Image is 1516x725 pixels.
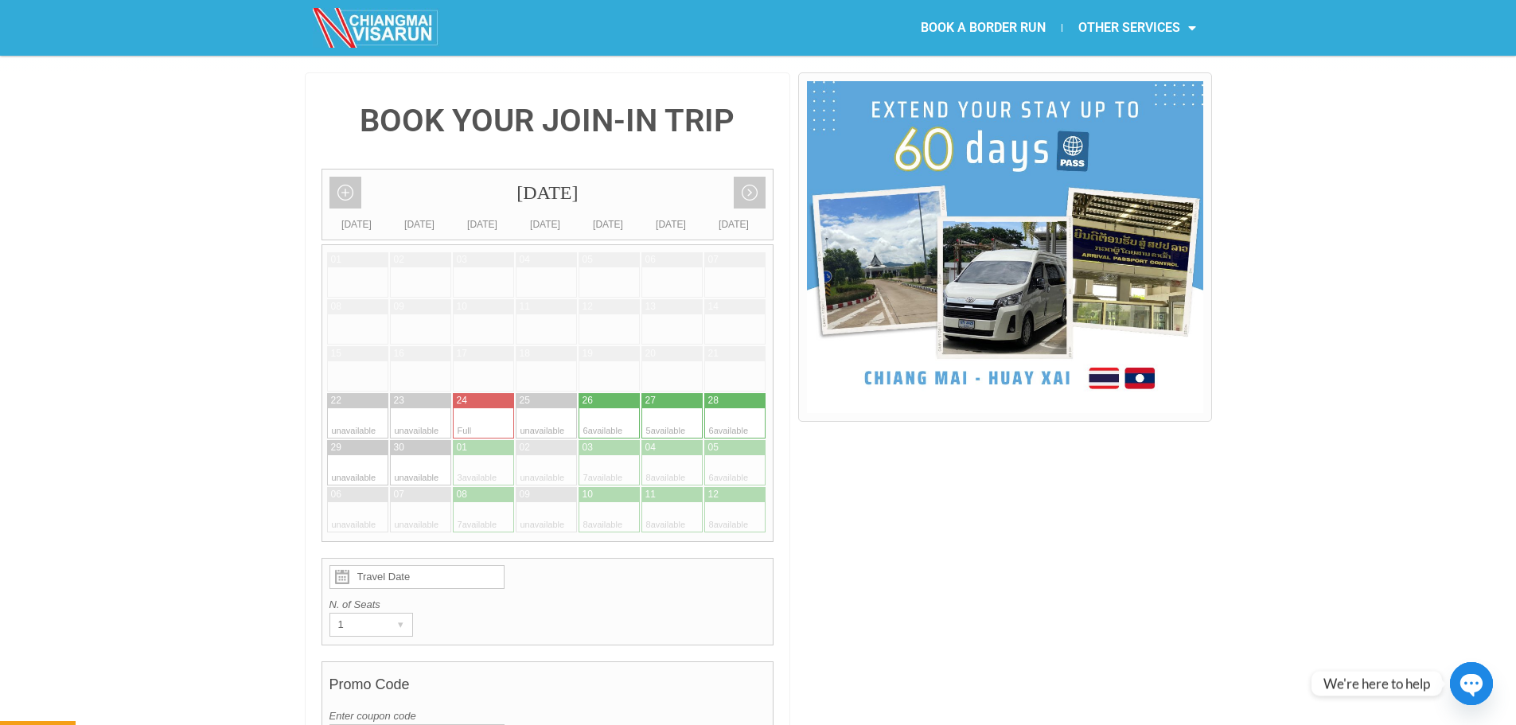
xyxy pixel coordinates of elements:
[322,170,774,216] div: [DATE]
[331,488,341,501] div: 06
[583,253,593,267] div: 05
[457,300,467,314] div: 10
[708,441,719,454] div: 05
[577,216,640,232] div: [DATE]
[708,347,719,361] div: 21
[645,441,656,454] div: 04
[583,394,593,407] div: 26
[394,300,404,314] div: 09
[329,668,766,708] h4: Promo Code
[645,394,656,407] div: 27
[905,10,1062,46] a: BOOK A BORDER RUN
[583,441,593,454] div: 03
[325,216,388,232] div: [DATE]
[520,441,530,454] div: 02
[645,488,656,501] div: 11
[640,216,703,232] div: [DATE]
[394,347,404,361] div: 16
[708,488,719,501] div: 12
[457,347,467,361] div: 17
[457,253,467,267] div: 03
[331,441,341,454] div: 29
[394,394,404,407] div: 23
[645,253,656,267] div: 06
[394,441,404,454] div: 30
[394,253,404,267] div: 02
[708,253,719,267] div: 07
[329,708,766,724] label: Enter coupon code
[758,10,1212,46] nav: Menu
[645,347,656,361] div: 20
[322,105,774,137] h4: BOOK YOUR JOIN-IN TRIP
[388,216,451,232] div: [DATE]
[331,394,341,407] div: 22
[520,488,530,501] div: 09
[520,347,530,361] div: 18
[331,300,341,314] div: 08
[330,614,382,636] div: 1
[583,347,593,361] div: 19
[703,216,766,232] div: [DATE]
[457,441,467,454] div: 01
[457,394,467,407] div: 24
[390,614,412,636] div: ▾
[583,300,593,314] div: 12
[331,253,341,267] div: 01
[451,216,514,232] div: [DATE]
[514,216,577,232] div: [DATE]
[708,394,719,407] div: 28
[645,300,656,314] div: 13
[708,300,719,314] div: 14
[457,488,467,501] div: 08
[329,597,766,613] label: N. of Seats
[520,253,530,267] div: 04
[331,347,341,361] div: 15
[583,488,593,501] div: 10
[520,394,530,407] div: 25
[1062,10,1212,46] a: OTHER SERVICES
[520,300,530,314] div: 11
[394,488,404,501] div: 07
